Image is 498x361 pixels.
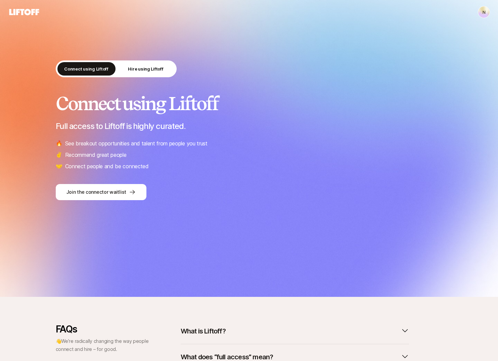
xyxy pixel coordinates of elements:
span: We’re radically changing the way people connect and hire – for good. [56,338,149,352]
a: Join the connector waitlist [56,184,443,200]
span: 🤝 [56,162,62,171]
p: FAQs [56,324,150,334]
p: Hire using Liftoff [128,65,163,72]
p: What is Liftoff? [181,326,226,336]
p: Full access to Liftoff is highly curated. [56,122,443,131]
p: Recommend great people [65,150,127,159]
span: 🔥 [56,139,62,148]
p: Connect people and be connected [65,162,149,171]
p: n [483,8,486,16]
p: See breakout opportunities and talent from people you trust [65,139,208,148]
button: What is Liftoff? [181,324,409,339]
button: Join the connector waitlist [56,184,146,200]
button: n [478,6,490,18]
p: 👋 [56,337,150,353]
p: Connect using Liftoff [64,65,108,72]
h2: Connect using Liftoff [56,93,443,114]
span: ✌️ [56,150,62,159]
